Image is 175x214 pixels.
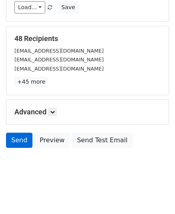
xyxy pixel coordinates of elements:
[72,133,133,148] a: Send Test Email
[14,77,48,87] a: +45 more
[14,66,104,72] small: [EMAIL_ADDRESS][DOMAIN_NAME]
[14,48,104,54] small: [EMAIL_ADDRESS][DOMAIN_NAME]
[14,34,161,43] h5: 48 Recipients
[14,1,45,14] a: Load...
[6,133,32,148] a: Send
[58,1,78,14] button: Save
[34,133,70,148] a: Preview
[14,57,104,63] small: [EMAIL_ADDRESS][DOMAIN_NAME]
[14,108,161,116] h5: Advanced
[135,176,175,214] div: Tiện ích trò chuyện
[135,176,175,214] iframe: Chat Widget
